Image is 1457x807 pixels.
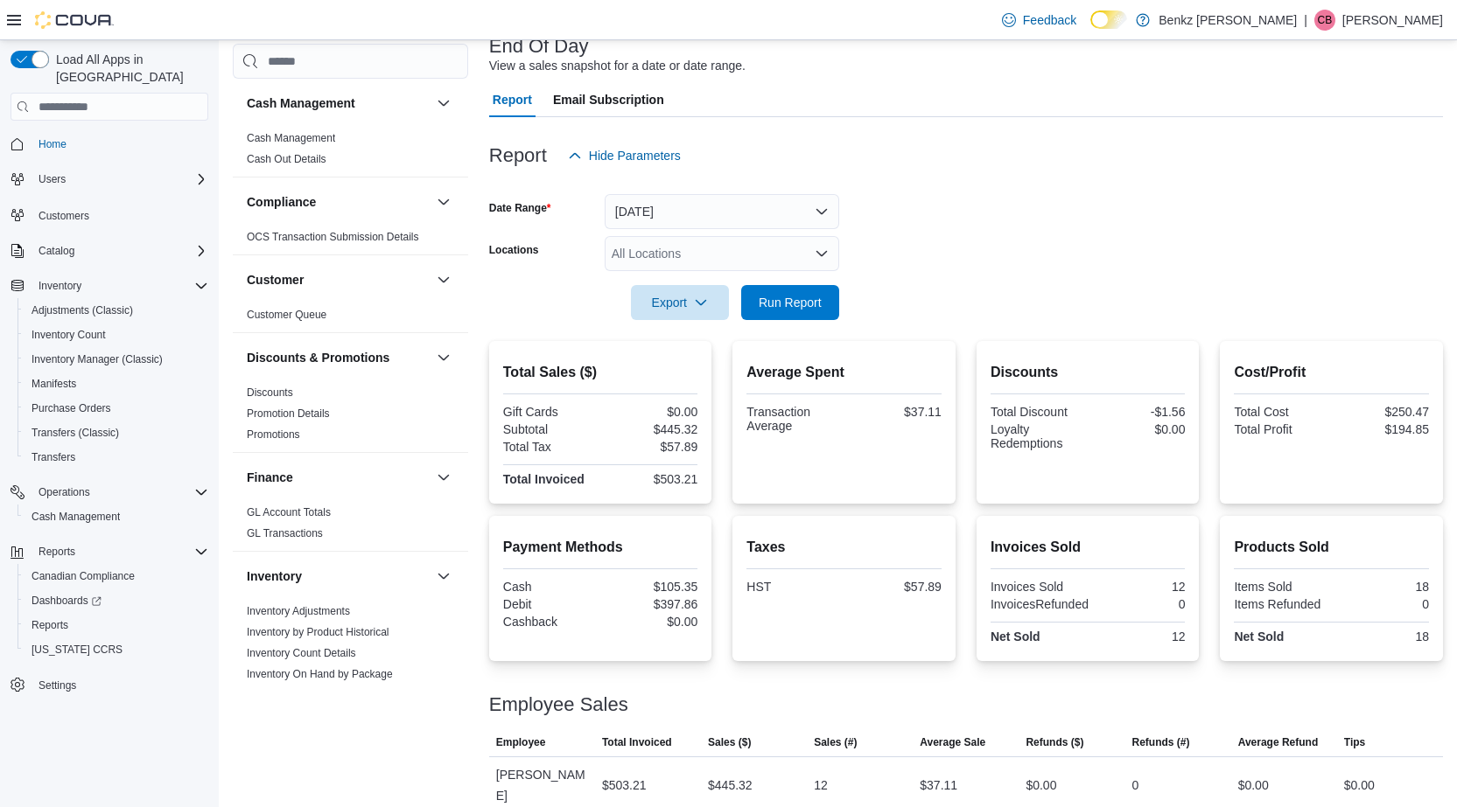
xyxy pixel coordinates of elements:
span: Feedback [1023,11,1076,29]
span: Promotions [247,428,300,442]
div: Items Sold [1234,580,1327,594]
a: OCS Transaction Submission Details [247,231,419,243]
h3: End Of Day [489,36,589,57]
button: Customer [433,269,454,290]
a: Settings [32,675,83,696]
div: $37.11 [848,405,942,419]
div: Total Discount [991,405,1084,419]
div: View a sales snapshot for a date or date range. [489,57,746,75]
div: Loyalty Redemptions [991,422,1084,450]
div: $0.00 [1091,422,1185,436]
button: Users [32,169,73,190]
div: Cashback [503,615,597,629]
h3: Discounts & Promotions [247,349,389,366]
span: Total Invoiced [602,735,672,749]
span: Inventory Manager (Classic) [32,352,163,366]
a: Cash Out Details [247,153,326,165]
div: $0.00 [1344,775,1375,796]
span: Manifests [32,377,76,391]
div: Items Refunded [1234,597,1327,611]
a: Manifests [25,373,83,394]
span: Average Sale [920,735,985,749]
h2: Total Sales ($) [503,362,698,383]
button: Inventory [247,567,430,585]
h2: Products Sold [1234,537,1429,558]
label: Locations [489,243,539,257]
span: Export [641,285,718,320]
span: Home [32,133,208,155]
span: Sales (#) [814,735,857,749]
strong: Total Invoiced [503,472,585,486]
button: [US_STATE] CCRS [18,637,215,662]
span: Average Refund [1238,735,1319,749]
a: Cash Management [247,132,335,144]
a: Inventory Count Details [247,647,356,659]
span: Run Report [759,294,822,311]
div: $0.00 [604,405,697,419]
div: 18 [1335,630,1429,644]
div: 12 [814,775,828,796]
div: Total Tax [503,440,597,454]
span: Users [39,172,66,186]
button: Cash Management [18,504,215,529]
button: Finance [433,467,454,488]
a: GL Account Totals [247,506,331,518]
span: Inventory [39,279,81,293]
h3: Finance [247,469,293,486]
span: Inventory On Hand by Package [247,667,393,681]
span: Cash Management [247,131,335,145]
button: Transfers (Classic) [18,421,215,445]
span: Adjustments (Classic) [25,300,208,321]
span: Cash Management [32,510,120,524]
span: Promotion Details [247,407,330,421]
button: Reports [18,613,215,637]
span: Refunds (#) [1132,735,1190,749]
span: Operations [32,482,208,503]
h3: Customer [247,271,304,289]
span: Canadian Compliance [25,566,208,587]
span: Dark Mode [1090,29,1091,30]
h2: Cost/Profit [1234,362,1429,383]
a: Home [32,134,74,155]
div: 0 [1096,597,1185,611]
a: Adjustments (Classic) [25,300,140,321]
button: Inventory Manager (Classic) [18,347,215,372]
div: Cash Management [233,128,468,177]
a: Promotions [247,428,300,441]
div: -$1.56 [1091,405,1185,419]
button: Discounts & Promotions [247,349,430,366]
nav: Complex example [11,124,208,743]
button: Hide Parameters [561,138,688,173]
a: Inventory by Product Historical [247,626,389,638]
a: Transfers [25,447,82,468]
span: Users [32,169,208,190]
button: Run Report [741,285,839,320]
span: Operations [39,485,90,499]
span: Reports [39,545,75,559]
h3: Cash Management [247,94,355,112]
span: Inventory [32,275,208,296]
span: Transfers [25,447,208,468]
div: Gift Cards [503,405,597,419]
span: Transfers [32,450,75,464]
span: Customers [39,209,89,223]
div: Total Profit [1234,422,1327,436]
button: Discounts & Promotions [433,347,454,368]
p: Benkz [PERSON_NAME] [1159,10,1297,31]
button: Home [4,131,215,157]
button: Settings [4,672,215,698]
span: Email Subscription [553,82,664,117]
div: 12 [1091,580,1185,594]
a: Dashboards [25,590,109,611]
a: Canadian Compliance [25,566,142,587]
div: $397.86 [604,597,697,611]
div: Debit [503,597,597,611]
span: Sales ($) [708,735,751,749]
div: Invoices Sold [991,580,1084,594]
span: Manifests [25,373,208,394]
span: Inventory Count [32,328,106,342]
h3: Compliance [247,193,316,211]
a: Inventory Count [25,324,113,345]
span: Canadian Compliance [32,569,135,583]
span: Reports [25,615,208,636]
